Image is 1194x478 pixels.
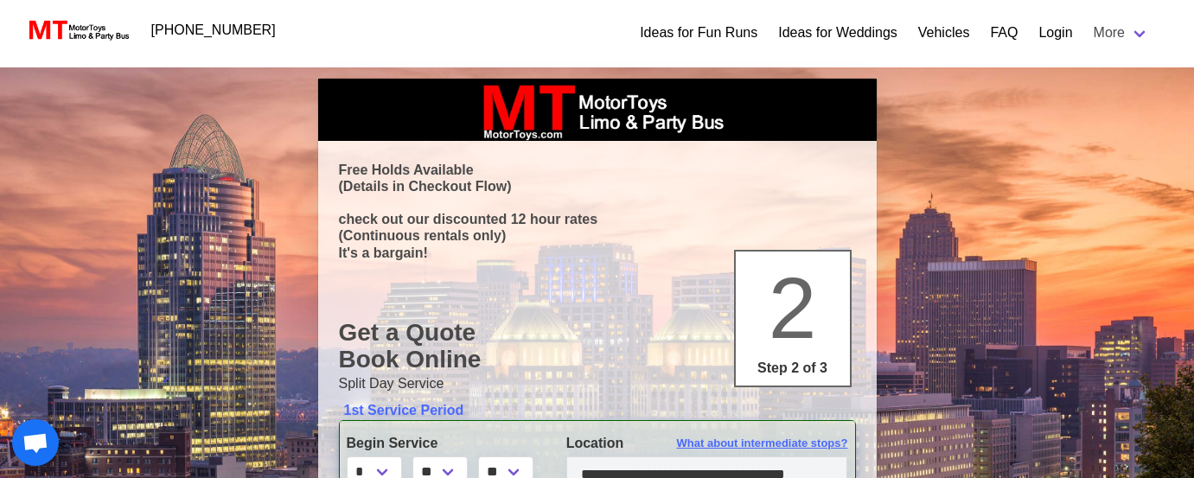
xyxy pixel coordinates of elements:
[1083,16,1159,50] a: More
[566,436,624,450] span: Location
[339,319,856,373] h1: Get a Quote Book Online
[339,162,856,178] p: Free Holds Available
[339,227,856,244] p: (Continuous rentals only)
[778,22,897,43] a: Ideas for Weddings
[640,22,757,43] a: Ideas for Fun Runs
[339,178,856,194] p: (Details in Checkout Flow)
[12,419,59,466] div: Open chat
[769,259,817,356] span: 2
[918,22,970,43] a: Vehicles
[990,22,1018,43] a: FAQ
[743,358,843,379] p: Step 2 of 3
[141,13,286,48] a: [PHONE_NUMBER]
[347,433,540,454] label: Begin Service
[339,373,856,394] p: Split Day Service
[677,435,848,452] span: What about intermediate stops?
[468,79,727,141] img: box_logo_brand.jpeg
[339,211,856,227] p: check out our discounted 12 hour rates
[1038,22,1072,43] a: Login
[24,18,131,42] img: MotorToys Logo
[339,245,856,261] p: It's a bargain!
